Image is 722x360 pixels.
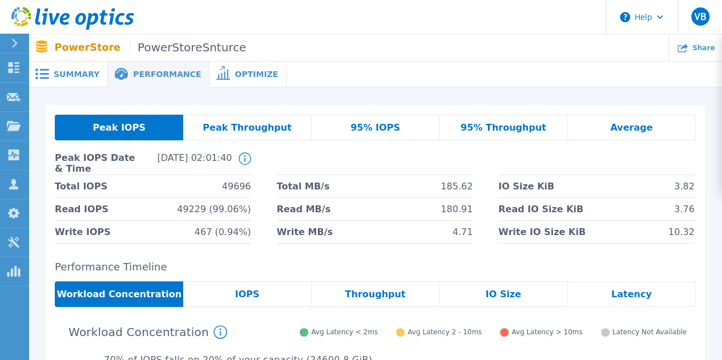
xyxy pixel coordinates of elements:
span: Read IO Size KiB [498,198,583,220]
span: Avg Latency > 10ms [511,328,582,337]
span: Latency Not Available [612,328,687,337]
span: Average [610,123,652,132]
span: Optimize [235,70,278,78]
span: IO Size KiB [498,175,554,197]
span: [DATE] 02:01:40 [143,152,232,175]
span: Summary [54,70,99,78]
p: PowerStore [55,41,247,54]
span: 180.91 [441,198,473,220]
h2: Performance Timeline [55,261,696,273]
span: Peak IOPS Date & Time [55,152,143,175]
span: Avg Latency 2 - 10ms [408,328,482,337]
span: Performance [133,70,201,78]
span: IO Size [486,290,521,299]
span: 10.32 [668,221,695,243]
span: Write MB/s [277,221,333,243]
span: 95% IOPS [350,123,400,132]
span: 185.62 [441,175,473,197]
span: IOPS [235,290,260,299]
h4: Workload Concentration [68,325,227,339]
span: 3.76 [674,198,695,220]
span: 95% Throughput [461,123,546,132]
span: VB [694,12,705,21]
span: Latency [611,290,652,299]
span: Write IO Size KiB [498,221,586,243]
span: 4.71 [453,221,473,243]
span: Read MB/s [277,198,330,220]
span: Workload Concentration [57,290,181,299]
span: 467 (0.94%) [195,221,251,243]
span: Write IOPS [55,221,111,243]
span: Read IOPS [55,198,108,220]
span: 3.82 [674,175,695,197]
span: Throughput [345,290,405,299]
span: Total MB/s [277,175,330,197]
span: Peak Throughput [203,123,292,132]
span: Peak IOPS [92,123,145,132]
span: 49696 [222,175,251,197]
span: Total IOPS [55,175,107,197]
span: Avg Latency < 2ms [311,328,378,337]
span: 49229 (99.06%) [177,198,251,220]
span: PowerStoreSnturce [130,41,246,54]
span: Share [692,45,715,51]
